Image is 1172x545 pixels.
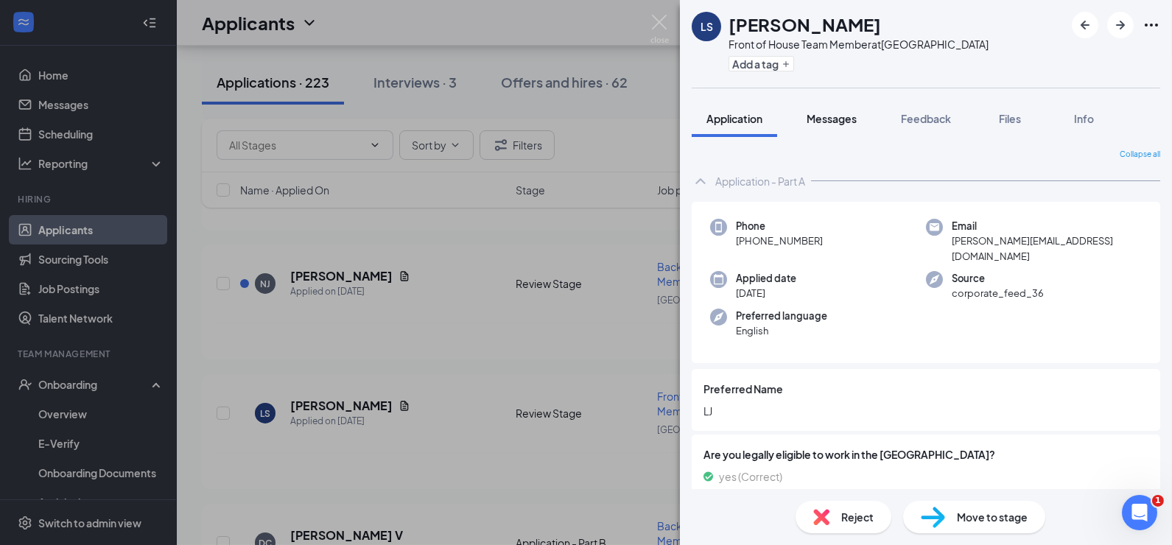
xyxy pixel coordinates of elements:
[1074,112,1094,125] span: Info
[736,309,827,323] span: Preferred language
[999,112,1021,125] span: Files
[701,19,713,34] div: LS
[1107,12,1134,38] button: ArrowRight
[901,112,951,125] span: Feedback
[729,37,989,52] div: Front of House Team Member at [GEOGRAPHIC_DATA]
[952,271,1044,286] span: Source
[729,12,881,37] h1: [PERSON_NAME]
[715,174,805,189] div: Application - Part A
[729,56,794,71] button: PlusAdd a tag
[1120,149,1160,161] span: Collapse all
[1112,16,1129,34] svg: ArrowRight
[736,271,796,286] span: Applied date
[706,112,762,125] span: Application
[719,468,782,485] span: yes (Correct)
[736,286,796,300] span: [DATE]
[692,172,709,190] svg: ChevronUp
[952,286,1044,300] span: corporate_feed_36
[952,233,1142,264] span: [PERSON_NAME][EMAIL_ADDRESS][DOMAIN_NAME]
[1072,12,1098,38] button: ArrowLeftNew
[703,381,783,397] span: Preferred Name
[1076,16,1094,34] svg: ArrowLeftNew
[841,509,874,525] span: Reject
[703,446,1148,463] span: Are you legally eligible to work in the [GEOGRAPHIC_DATA]?
[703,403,1148,419] span: LJ
[1143,16,1160,34] svg: Ellipses
[736,219,823,233] span: Phone
[1122,495,1157,530] iframe: Intercom live chat
[782,60,790,68] svg: Plus
[736,233,823,248] span: [PHONE_NUMBER]
[1152,495,1164,507] span: 1
[807,112,857,125] span: Messages
[736,323,827,338] span: English
[952,219,1142,233] span: Email
[957,509,1028,525] span: Move to stage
